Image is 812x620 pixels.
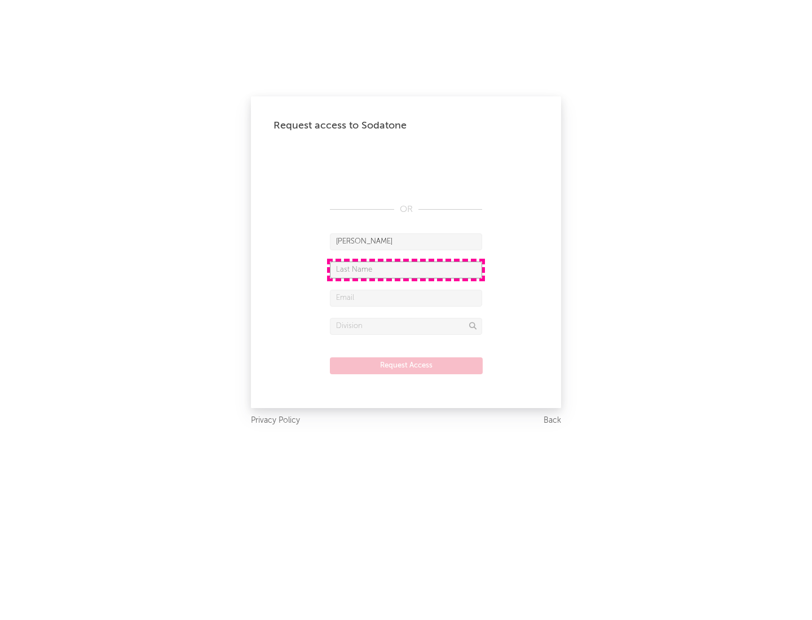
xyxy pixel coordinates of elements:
a: Privacy Policy [251,414,300,428]
button: Request Access [330,357,483,374]
a: Back [544,414,561,428]
div: OR [330,203,482,216]
div: Request access to Sodatone [273,119,539,132]
input: Last Name [330,262,482,278]
input: First Name [330,233,482,250]
input: Email [330,290,482,307]
input: Division [330,318,482,335]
